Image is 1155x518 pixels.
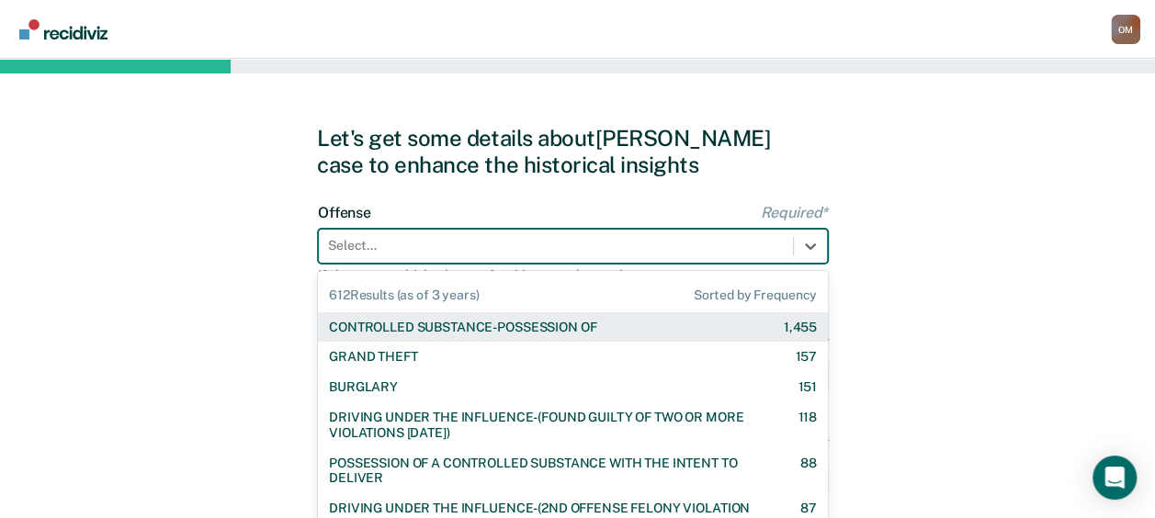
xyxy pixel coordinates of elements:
div: DRIVING UNDER THE INFLUENCE-(FOUND GUILTY OF TWO OR MORE VIOLATIONS [DATE]) [329,410,765,441]
div: 151 [798,379,817,395]
div: If there are multiple charges for this case, choose the most severe [318,267,828,283]
span: Required* [760,204,828,221]
div: CONTROLLED SUBSTANCE-POSSESSION OF [329,320,596,335]
div: 118 [798,410,817,441]
img: Recidiviz [19,19,108,39]
div: BURGLARY [329,379,398,395]
div: 1,455 [784,320,817,335]
div: 88 [800,456,817,487]
label: Offense [318,204,828,221]
span: 612 Results (as of 3 years) [329,287,479,303]
div: O M [1111,15,1140,44]
button: Profile dropdown button [1111,15,1140,44]
div: GRAND THEFT [329,349,417,365]
div: POSSESSION OF A CONTROLLED SUBSTANCE WITH THE INTENT TO DELIVER [329,456,768,487]
div: Let's get some details about [PERSON_NAME] case to enhance the historical insights [317,125,838,178]
div: 157 [795,349,817,365]
div: Open Intercom Messenger [1093,456,1137,500]
span: Sorted by Frequency [694,287,817,303]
